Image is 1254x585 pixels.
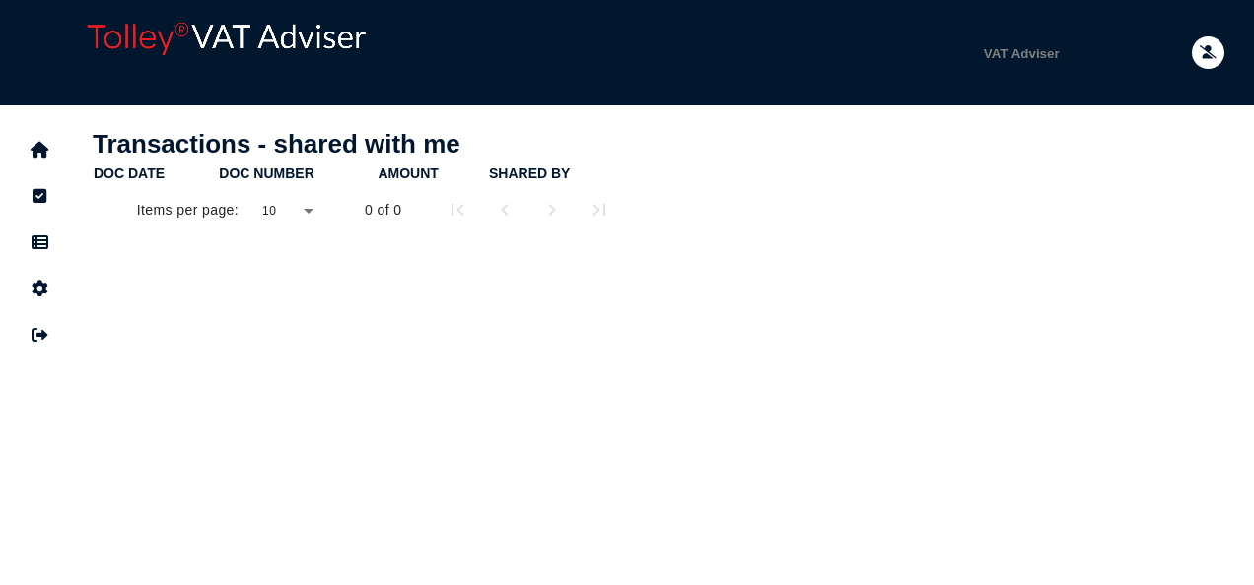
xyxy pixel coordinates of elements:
[93,129,631,160] h1: Transactions - shared with me
[959,29,1083,77] button: Shows a dropdown of VAT Advisor options
[384,29,1083,77] menu: navigate products
[94,165,217,181] div: doc date
[378,165,487,181] div: Amount
[219,165,313,181] div: doc number
[32,242,48,243] i: Data manager
[489,165,570,181] div: shared by
[219,165,376,181] div: doc number
[19,129,60,170] button: Home
[378,165,438,181] div: Amount
[19,268,60,309] button: Manage settings
[94,165,165,181] div: doc date
[137,200,239,220] div: Items per page:
[365,200,401,220] div: 0 of 0
[79,15,375,91] div: app logo
[19,314,60,356] button: Sign out
[1200,46,1217,59] i: Email needs to be verified
[19,175,60,217] button: Tasks
[19,222,60,263] button: Data manager
[489,165,627,181] div: shared by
